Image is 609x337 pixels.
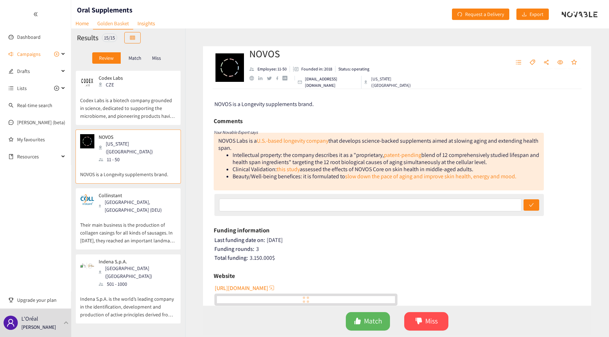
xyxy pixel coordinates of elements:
a: slow down the pace of aging and improve skin health, energy and mood. [345,173,516,180]
img: Snapshot of the company's website [80,193,94,207]
p: Miss [152,55,161,61]
div: [US_STATE] ([GEOGRAPHIC_DATA]) [99,140,176,156]
button: unordered-list [512,57,525,68]
button: star [568,57,581,68]
span: Resources [17,149,59,164]
span: share-alt [543,59,549,66]
span: Match [364,316,382,327]
p: NOVOS [99,134,171,140]
img: Snapshot of the company's website [80,75,94,89]
span: dislike [415,317,422,326]
div: [GEOGRAPHIC_DATA] ([GEOGRAPHIC_DATA]) [99,264,176,280]
span: Lists [17,81,27,95]
span: download [522,12,527,17]
p: Employee: 11-50 [257,66,287,72]
span: Upgrade your plan [17,293,66,307]
i: Your Novable Expert says [214,130,258,135]
span: NOVOS is a Longevity supplements brand. [214,100,314,108]
a: twitter [267,77,276,80]
div: [GEOGRAPHIC_DATA], [GEOGRAPHIC_DATA] (DEU) [99,198,176,214]
button: dislikeMiss [404,312,448,331]
span: user [6,318,15,327]
li: Founded in year [290,66,335,72]
span: star [571,59,577,66]
span: book [9,154,14,159]
span: trophy [9,297,14,302]
a: Dashboard [17,34,41,40]
span: plus-circle [54,52,59,57]
span: Funding rounds: [214,245,254,253]
span: plus-circle [54,86,59,91]
span: redo [457,12,462,17]
span: eye [557,59,563,66]
span: Total funding: [214,254,248,262]
img: Snapshot of the company's website [80,134,94,148]
p: Indena S.p.A. is the world’s leading company in the identification, development and production of... [80,288,176,318]
span: Drafts [17,64,59,78]
span: Request a Delivery [465,10,504,18]
span: Export [530,10,543,18]
a: crunchbase [282,76,291,80]
p: L'Oréal [21,314,38,323]
div: NOVOS Labs is a that develops science-backed supplements aimed at slowing aging and extending hea... [218,137,538,152]
a: patent-pending [384,151,421,159]
button: downloadExport [516,9,549,20]
p: Match [129,55,141,61]
h6: Website [214,270,235,281]
div: [US_STATE] ([GEOGRAPHIC_DATA]) [364,76,422,89]
div: 3 [214,246,581,253]
button: table [124,32,141,43]
a: Insights [133,18,159,29]
span: [URL][DOMAIN_NAME] [215,284,268,293]
h2: NOVOS [249,47,422,61]
h2: Results [77,33,98,43]
p: Their main business is the production of collagen casings for all kinds of sausages. In [DATE], t... [80,214,176,244]
p: Indena S.p.A. [99,259,171,264]
img: Company Logo [215,53,244,82]
button: likeMatch [346,312,390,331]
p: Founded in: 2018 [301,66,332,72]
a: U.S.-based longevity company [257,137,328,144]
li: Clinical Validation: assessed the effects of NOVOS Core on skin health in middle-aged adults. [233,166,539,173]
p: Status: operating [338,66,369,72]
li: Employees [249,66,290,72]
h6: Comments [214,116,243,126]
a: My favourites [17,132,66,147]
button: share-alt [540,57,553,68]
span: unordered-list [9,86,14,91]
span: check [529,202,534,208]
iframe: Chat Widget [573,303,609,337]
span: double-left [33,12,38,17]
h6: Funding information [214,225,270,236]
button: [URL][DOMAIN_NAME] [215,282,275,294]
a: facebook [276,76,283,80]
button: check [524,199,539,211]
a: Golden Basket [93,18,133,30]
span: like [354,317,361,326]
span: tag [530,59,535,66]
a: this study [277,165,300,173]
div: [DATE] [214,237,581,244]
span: Miss [425,316,438,327]
span: table [130,35,135,41]
img: Snapshot of the company's website [80,259,94,273]
span: Campaigns [17,47,41,61]
div: 3.150.000 $ [214,254,581,262]
button: tag [526,57,539,68]
h1: Oral Supplements [77,5,132,15]
a: Real-time search [17,102,52,109]
p: Codex Labs [99,75,127,81]
span: edit [9,69,14,74]
li: Intellectual property: the company describes it as a "proprietary, blend of 12 comprehensively st... [233,152,539,166]
p: Review [99,55,114,61]
li: Status [335,66,369,72]
button: redoRequest a Delivery [452,9,509,20]
div: Widget de chat [573,303,609,337]
p: [EMAIL_ADDRESS][DOMAIN_NAME] [305,76,358,89]
div: 11 - 50 [99,156,176,163]
a: [PERSON_NAME] (beta) [17,119,65,126]
span: unordered-list [516,59,521,66]
span: Last funding date on: [214,236,265,244]
li: Beauty/Well-being benefices: it is formulated to [233,173,539,180]
p: Collinstant [99,193,171,198]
